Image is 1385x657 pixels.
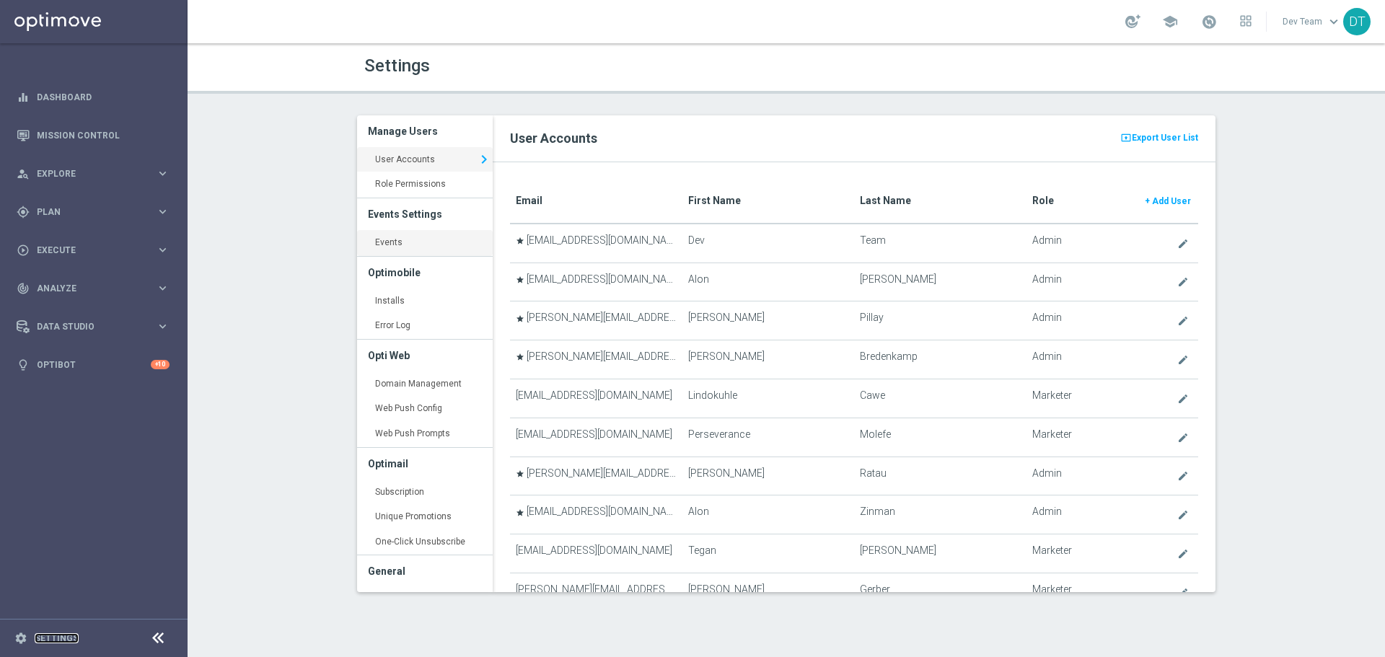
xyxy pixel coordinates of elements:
i: gps_fixed [17,206,30,219]
a: Installs [357,288,493,314]
div: Execute [17,244,156,257]
h3: General [368,555,482,587]
a: Dashboard [37,78,170,116]
span: Explore [37,169,156,178]
div: Explore [17,167,156,180]
td: [PERSON_NAME] [682,340,854,379]
i: star [516,314,524,323]
span: Add User [1152,196,1191,206]
span: Marketer [1032,544,1072,557]
h3: Optimobile [368,257,482,288]
i: person_search [17,167,30,180]
td: [EMAIL_ADDRESS][DOMAIN_NAME] [510,224,682,263]
td: [EMAIL_ADDRESS][DOMAIN_NAME] [510,379,682,418]
td: Tegan [682,534,854,573]
i: star [516,237,524,245]
td: Gerber [854,573,1026,612]
span: Admin [1032,234,1062,247]
td: Perseverance [682,418,854,457]
i: star [516,508,524,517]
a: Role Permissions [357,172,493,198]
h3: Optimail [368,448,482,480]
td: [PERSON_NAME][EMAIL_ADDRESS][DOMAIN_NAME] [510,301,682,340]
a: Unique Promotions [357,504,493,530]
a: Dev Teamkeyboard_arrow_down [1281,11,1343,32]
i: play_circle_outline [17,244,30,257]
div: Plan [17,206,156,219]
div: Optibot [17,345,170,384]
td: Zinman [854,495,1026,534]
i: keyboard_arrow_right [156,167,170,180]
td: [PERSON_NAME] [854,263,1026,301]
span: Admin [1032,350,1062,363]
a: Optibot [37,345,151,384]
span: Admin [1032,467,1062,480]
i: create [1177,238,1189,250]
span: keyboard_arrow_down [1326,14,1342,30]
button: play_circle_outline Execute keyboard_arrow_right [16,244,170,256]
i: star [516,469,524,478]
a: One-Click Unsubscribe [357,529,493,555]
div: DT [1343,8,1371,35]
td: Alon [682,495,854,534]
td: Cawe [854,379,1026,418]
span: Admin [1032,312,1062,324]
button: equalizer Dashboard [16,92,170,103]
a: Error Log [357,313,493,339]
translate: Email [516,195,542,206]
span: Execute [37,246,156,255]
button: lightbulb Optibot +10 [16,359,170,371]
i: settings [14,632,27,645]
i: keyboard_arrow_right [156,281,170,295]
button: person_search Explore keyboard_arrow_right [16,168,170,180]
i: create [1177,470,1189,482]
a: User Accounts [357,147,493,173]
i: create [1177,548,1189,560]
i: keyboard_arrow_right [156,319,170,333]
i: create [1177,587,1189,599]
td: [EMAIL_ADDRESS][DOMAIN_NAME] [510,495,682,534]
td: [PERSON_NAME] [682,457,854,495]
i: create [1177,509,1189,521]
td: Alon [682,263,854,301]
translate: Role [1032,195,1054,206]
td: Molefe [854,418,1026,457]
button: Data Studio keyboard_arrow_right [16,321,170,332]
i: star [516,275,524,284]
span: Admin [1032,506,1062,518]
td: Ratau [854,457,1026,495]
span: Plan [37,208,156,216]
a: Subscription [357,480,493,506]
td: Lindokuhle [682,379,854,418]
div: Mission Control [17,116,170,154]
i: keyboard_arrow_right [475,149,493,170]
h3: Manage Users [368,115,482,147]
h3: Events Settings [368,198,482,230]
span: Marketer [1032,389,1072,402]
td: [PERSON_NAME] [682,573,854,612]
td: [EMAIL_ADDRESS][DOMAIN_NAME] [510,418,682,457]
span: Data Studio [37,322,156,331]
td: Dev [682,224,854,263]
div: +10 [151,360,170,369]
td: [PERSON_NAME][EMAIL_ADDRESS][DOMAIN_NAME] [510,340,682,379]
i: present_to_all [1120,131,1132,145]
h2: User Accounts [510,130,1198,147]
i: keyboard_arrow_right [156,205,170,219]
a: Settings [35,634,79,643]
div: Data Studio [17,320,156,333]
i: create [1177,276,1189,288]
a: Mission Control [37,116,170,154]
span: Analyze [37,284,156,293]
button: track_changes Analyze keyboard_arrow_right [16,283,170,294]
i: create [1177,432,1189,444]
button: Mission Control [16,130,170,141]
i: create [1177,315,1189,327]
td: [PERSON_NAME] [854,534,1026,573]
